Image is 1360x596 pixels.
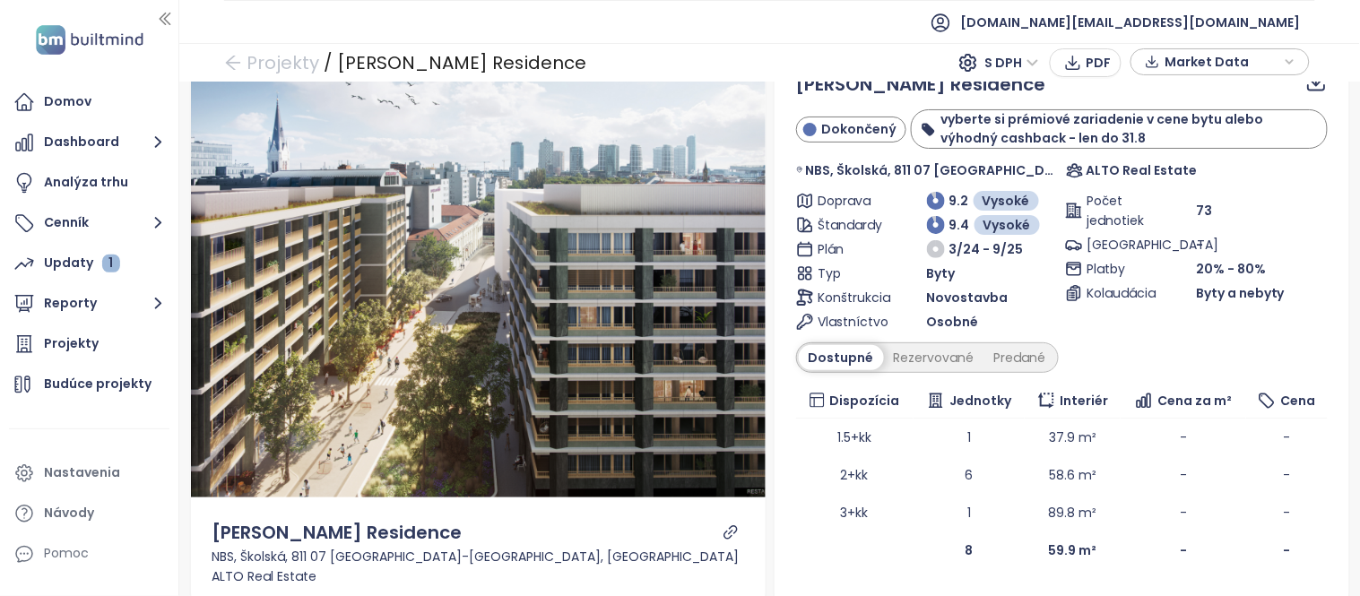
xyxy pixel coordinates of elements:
[819,191,884,211] span: Doprava
[819,239,884,259] span: Plán
[1196,236,1203,254] span: -
[44,502,94,524] div: Návody
[9,205,169,241] button: Cenník
[984,345,1056,370] div: Predané
[983,191,1030,211] span: Vysoké
[961,1,1301,44] span: [DOMAIN_NAME][EMAIL_ADDRESS][DOMAIN_NAME]
[985,49,1039,76] span: S DPH
[44,333,99,355] div: Projekty
[1180,466,1187,484] span: -
[819,263,884,283] span: Typ
[1283,428,1290,446] span: -
[44,542,89,565] div: Pomoc
[324,47,333,79] div: /
[1025,494,1121,531] td: 89.8 m²
[9,84,169,120] a: Domov
[9,455,169,491] a: Nastavenia
[1180,541,1187,559] b: -
[1283,466,1290,484] span: -
[821,119,897,139] span: Dokončený
[224,47,319,79] a: arrow-left Projekty
[224,54,242,72] span: arrow-left
[9,536,169,572] div: Pomoc
[949,391,1011,410] span: Jednotky
[30,22,149,58] img: logo
[1283,504,1290,522] span: -
[1140,48,1300,75] div: button
[1060,391,1108,410] span: Interiér
[914,494,1025,531] td: 1
[723,524,739,540] a: link
[829,391,899,410] span: Dispozícia
[1087,160,1198,180] span: ALTO Real Estate
[44,171,128,194] div: Analýza trhu
[44,462,120,484] div: Nastavenia
[1025,419,1121,456] td: 37.9 m²
[9,326,169,362] a: Projekty
[1196,260,1266,278] span: 20% - 80%
[337,47,586,79] div: [PERSON_NAME] Residence
[44,91,91,113] div: Domov
[1196,201,1212,220] span: 73
[1049,541,1097,559] b: 59.9 m²
[796,494,914,531] td: 3+kk
[799,345,884,370] div: Dostupné
[796,456,914,494] td: 2+kk
[914,456,1025,494] td: 6
[983,215,1031,235] span: Vysoké
[1025,456,1121,494] td: 58.6 m²
[949,215,970,235] span: 9.4
[819,312,884,332] span: Vlastníctvo
[806,160,1057,180] span: NBS, Školská, 811 07 [GEOGRAPHIC_DATA]-[GEOGRAPHIC_DATA], [GEOGRAPHIC_DATA]
[796,72,1046,97] span: [PERSON_NAME] Residence
[1283,541,1290,559] b: -
[927,288,1009,307] span: Novostavba
[819,215,884,235] span: Štandardy
[9,367,169,402] a: Budúce projekty
[9,125,169,160] button: Dashboard
[9,246,169,281] a: Updaty 1
[1087,191,1153,230] span: Počet jednotiek
[212,519,463,547] div: [PERSON_NAME] Residence
[1280,391,1315,410] span: Cena
[44,252,120,274] div: Updaty
[102,255,120,272] div: 1
[1196,283,1285,303] span: Byty a nebyty
[927,263,956,283] span: Byty
[1087,283,1153,303] span: Kolaudácia
[927,312,979,332] span: Osobné
[1087,53,1112,73] span: PDF
[1165,48,1280,75] span: Market Data
[914,419,1025,456] td: 1
[9,286,169,322] button: Reporty
[966,541,974,559] b: 8
[1050,48,1122,77] button: PDF
[819,288,884,307] span: Konštrukcia
[949,191,969,211] span: 9.2
[796,419,914,456] td: 1.5+kk
[1157,391,1232,410] span: Cena za m²
[1087,259,1153,279] span: Platby
[884,345,984,370] div: Rezervované
[941,110,1264,147] b: vyberte si prémiové zariadenie v cene bytu alebo výhodný cashback - len do 31.8
[9,496,169,531] a: Návody
[1180,504,1187,522] span: -
[212,566,744,586] div: ALTO Real Estate
[212,547,744,566] div: NBS, Školská, 811 07 [GEOGRAPHIC_DATA]-[GEOGRAPHIC_DATA], [GEOGRAPHIC_DATA]
[949,239,1024,259] span: 3/24 - 9/25
[44,373,152,395] div: Budúce projekty
[1087,235,1153,255] span: [GEOGRAPHIC_DATA]
[1180,428,1187,446] span: -
[9,165,169,201] a: Analýza trhu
